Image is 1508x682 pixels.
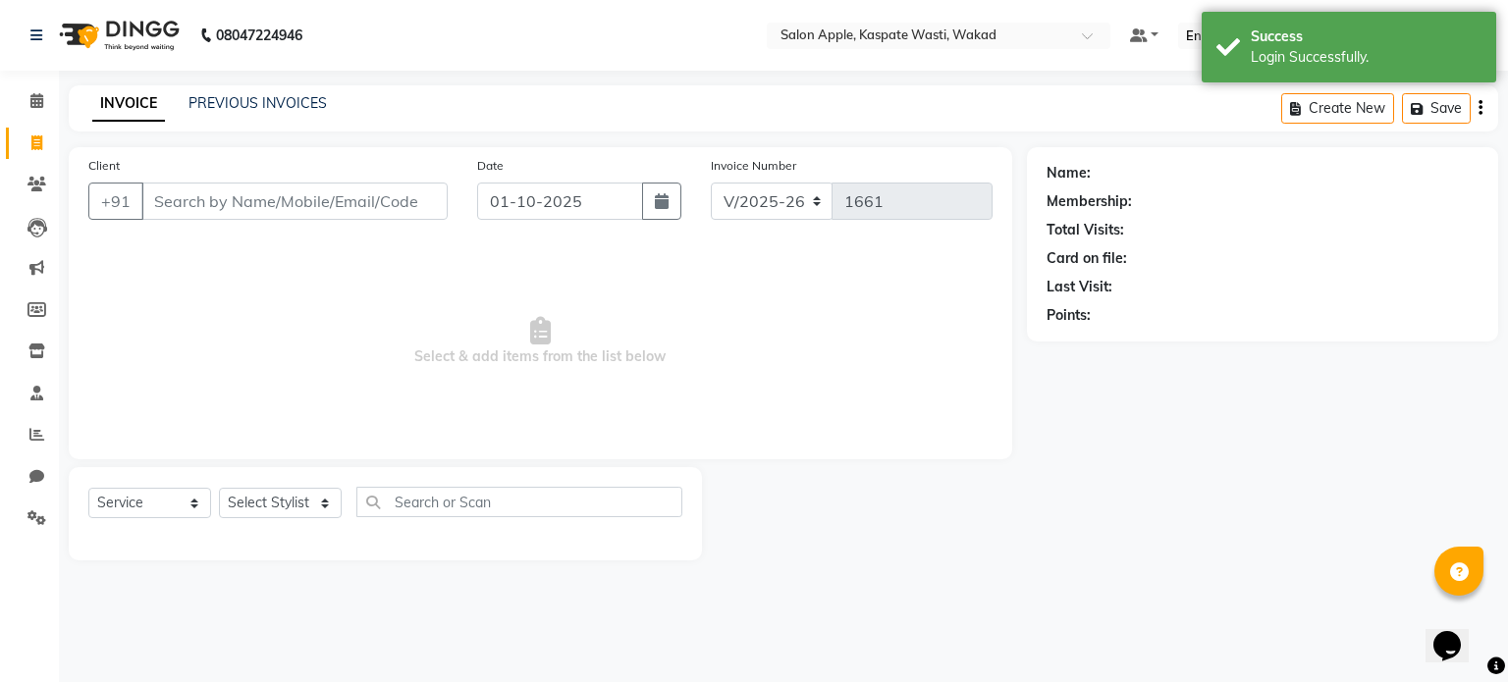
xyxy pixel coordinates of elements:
[92,86,165,122] a: INVOICE
[1047,305,1091,326] div: Points:
[711,157,796,175] label: Invoice Number
[88,183,143,220] button: +91
[1251,26,1481,47] div: Success
[50,8,185,63] img: logo
[1402,93,1471,124] button: Save
[1281,93,1394,124] button: Create New
[1047,277,1112,297] div: Last Visit:
[141,183,448,220] input: Search by Name/Mobile/Email/Code
[188,94,327,112] a: PREVIOUS INVOICES
[1047,248,1127,269] div: Card on file:
[1047,191,1132,212] div: Membership:
[88,243,993,440] span: Select & add items from the list below
[88,157,120,175] label: Client
[1047,220,1124,240] div: Total Visits:
[477,157,504,175] label: Date
[216,8,302,63] b: 08047224946
[1047,163,1091,184] div: Name:
[356,487,682,517] input: Search or Scan
[1251,47,1481,68] div: Login Successfully.
[1426,603,1488,662] iframe: chat widget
